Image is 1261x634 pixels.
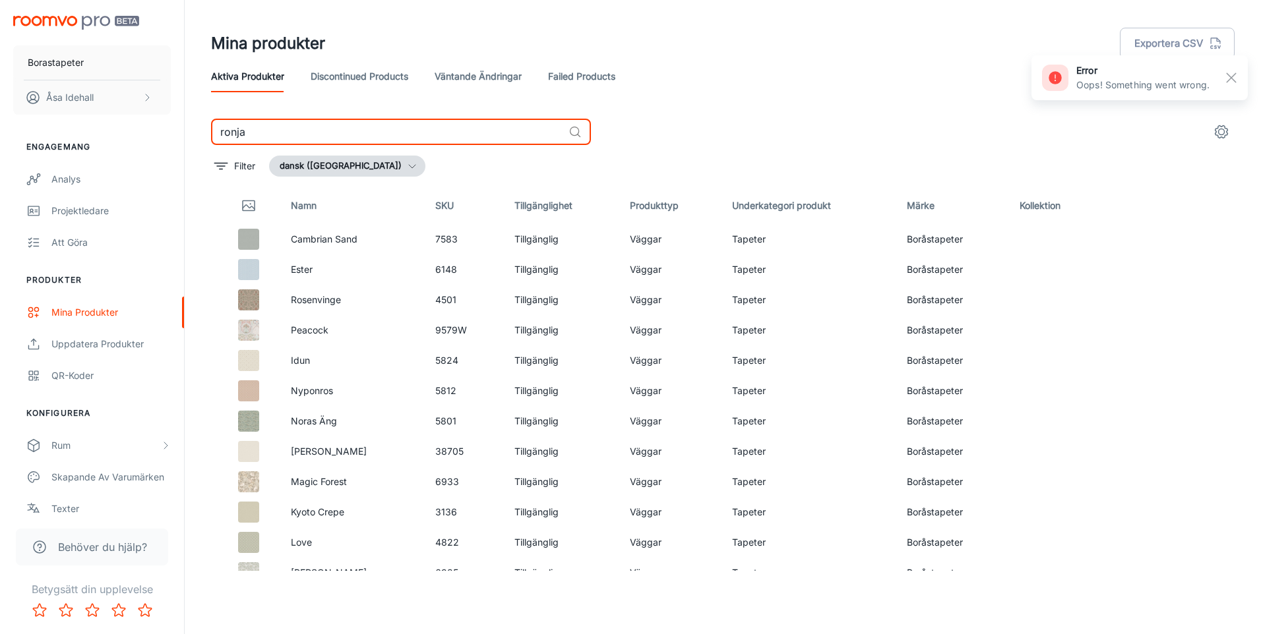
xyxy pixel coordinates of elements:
[896,558,1009,588] td: Boråstapeter
[51,368,171,383] div: QR-koder
[425,285,504,315] td: 4501
[896,315,1009,345] td: Boråstapeter
[28,55,84,70] p: Borastapeter
[425,224,504,254] td: 7583
[51,470,171,484] div: Skapande av varumärken
[722,345,897,376] td: Tapeter
[722,187,897,224] th: Underkategori produkt
[1208,119,1235,145] button: settings
[896,436,1009,467] td: Boråstapeter
[280,187,425,224] th: Namn
[291,323,414,337] p: Peacock
[1076,78,1210,92] p: Oops! Something went wrong.
[234,159,255,173] p: Filter
[896,376,1009,406] td: Boråstapeter
[425,315,504,345] td: 9579W
[11,581,173,597] p: Betygsätt din upplevelse
[291,414,414,428] p: Noras Äng
[896,254,1009,285] td: Boråstapeter
[291,505,414,519] p: Kyoto Crepe
[722,406,897,436] td: Tapeter
[1120,28,1235,59] button: Exportera CSV
[619,187,722,224] th: Produkttyp
[504,376,619,406] td: Tillgänglig
[896,345,1009,376] td: Boråstapeter
[619,224,722,254] td: Väggar
[619,436,722,467] td: Väggar
[619,376,722,406] td: Väggar
[896,527,1009,558] td: Boråstapeter
[291,262,414,277] p: Ester
[425,558,504,588] td: 6925
[425,436,504,467] td: 38705
[13,80,171,115] button: Åsa Idehall
[504,315,619,345] td: Tillgänglig
[504,187,619,224] th: Tillgänglighet
[425,406,504,436] td: 5801
[291,565,414,580] p: [PERSON_NAME]
[504,285,619,315] td: Tillgänglig
[51,438,160,453] div: Rum
[619,315,722,345] td: Väggar
[504,224,619,254] td: Tillgänglig
[51,204,171,218] div: Projektledare
[548,61,615,92] a: Failed Products
[722,436,897,467] td: Tapeter
[13,16,139,30] img: Roomvo PRO Beta
[291,353,414,368] p: Idun
[51,305,171,320] div: Mina produkter
[619,558,722,588] td: Väggar
[269,156,425,177] button: dansk ([GEOGRAPHIC_DATA])
[51,502,171,516] div: Texter
[896,285,1009,315] td: Boråstapeter
[722,558,897,588] td: Tapeter
[1009,187,1107,224] th: Kollektion
[425,467,504,497] td: 6933
[291,293,414,307] p: Rosenvinge
[79,597,106,623] button: Rate 3 star
[241,198,257,214] svg: Thumbnail
[722,285,897,315] td: Tapeter
[896,187,1009,224] th: Märke
[619,527,722,558] td: Väggar
[504,467,619,497] td: Tillgänglig
[13,45,171,80] button: Borastapeter
[132,597,158,623] button: Rate 5 star
[504,497,619,527] td: Tillgänglig
[26,597,53,623] button: Rate 1 star
[435,61,522,92] a: Väntande ändringar
[291,384,414,398] p: Nyponros
[51,172,171,187] div: Analys
[46,90,94,105] p: Åsa Idehall
[504,406,619,436] td: Tillgänglig
[504,527,619,558] td: Tillgänglig
[896,467,1009,497] td: Boråstapeter
[619,497,722,527] td: Väggar
[291,475,414,489] p: Magic Forest
[896,224,1009,254] td: Boråstapeter
[106,597,132,623] button: Rate 4 star
[425,187,504,224] th: SKU
[896,406,1009,436] td: Boråstapeter
[311,61,408,92] a: Discontinued Products
[211,32,325,55] h1: Mina produkter
[425,345,504,376] td: 5824
[291,535,414,550] p: Love
[722,315,897,345] td: Tapeter
[211,61,284,92] a: Aktiva produkter
[504,345,619,376] td: Tillgänglig
[896,497,1009,527] td: Boråstapeter
[211,156,259,177] button: filter
[425,527,504,558] td: 4822
[425,497,504,527] td: 3136
[504,436,619,467] td: Tillgänglig
[619,345,722,376] td: Väggar
[504,254,619,285] td: Tillgänglig
[51,337,171,351] div: Uppdatera produkter
[211,119,563,145] input: Sök
[722,467,897,497] td: Tapeter
[619,254,722,285] td: Väggar
[722,224,897,254] td: Tapeter
[722,376,897,406] td: Tapeter
[722,254,897,285] td: Tapeter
